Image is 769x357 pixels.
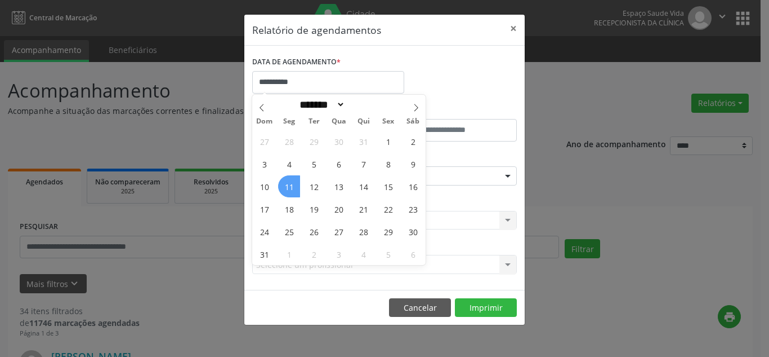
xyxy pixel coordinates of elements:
[455,298,517,318] button: Imprimir
[278,130,300,152] span: Julho 28, 2025
[303,153,325,175] span: Agosto 5, 2025
[352,198,374,220] span: Agosto 21, 2025
[303,130,325,152] span: Julho 29, 2025
[278,198,300,220] span: Agosto 18, 2025
[328,153,350,175] span: Agosto 6, 2025
[352,130,374,152] span: Julho 31, 2025
[252,54,341,71] label: DATA DE AGENDAMENTO
[352,175,374,197] span: Agosto 14, 2025
[303,175,325,197] span: Agosto 12, 2025
[328,130,350,152] span: Julho 30, 2025
[278,243,300,265] span: Setembro 1, 2025
[352,243,374,265] span: Setembro 4, 2025
[402,175,424,197] span: Agosto 16, 2025
[377,243,399,265] span: Setembro 5, 2025
[296,99,345,111] select: Month
[377,175,399,197] span: Agosto 15, 2025
[376,118,401,125] span: Sex
[402,153,424,175] span: Agosto 9, 2025
[278,221,300,243] span: Agosto 25, 2025
[402,130,424,152] span: Agosto 2, 2025
[303,198,325,220] span: Agosto 19, 2025
[252,23,381,37] h5: Relatório de agendamentos
[303,221,325,243] span: Agosto 26, 2025
[328,221,350,243] span: Agosto 27, 2025
[253,221,275,243] span: Agosto 24, 2025
[253,175,275,197] span: Agosto 10, 2025
[303,243,325,265] span: Setembro 2, 2025
[328,175,350,197] span: Agosto 13, 2025
[402,243,424,265] span: Setembro 6, 2025
[302,118,327,125] span: Ter
[253,153,275,175] span: Agosto 3, 2025
[253,243,275,265] span: Agosto 31, 2025
[377,221,399,243] span: Agosto 29, 2025
[377,153,399,175] span: Agosto 8, 2025
[252,118,277,125] span: Dom
[502,15,525,42] button: Close
[277,118,302,125] span: Seg
[351,118,376,125] span: Qui
[278,153,300,175] span: Agosto 4, 2025
[377,198,399,220] span: Agosto 22, 2025
[327,118,351,125] span: Qua
[278,175,300,197] span: Agosto 11, 2025
[328,198,350,220] span: Agosto 20, 2025
[402,221,424,243] span: Agosto 30, 2025
[253,130,275,152] span: Julho 27, 2025
[328,243,350,265] span: Setembro 3, 2025
[352,221,374,243] span: Agosto 28, 2025
[352,153,374,175] span: Agosto 7, 2025
[389,298,451,318] button: Cancelar
[387,102,517,119] label: ATÉ
[377,130,399,152] span: Agosto 1, 2025
[345,99,382,111] input: Year
[401,118,426,125] span: Sáb
[402,198,424,220] span: Agosto 23, 2025
[253,198,275,220] span: Agosto 17, 2025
